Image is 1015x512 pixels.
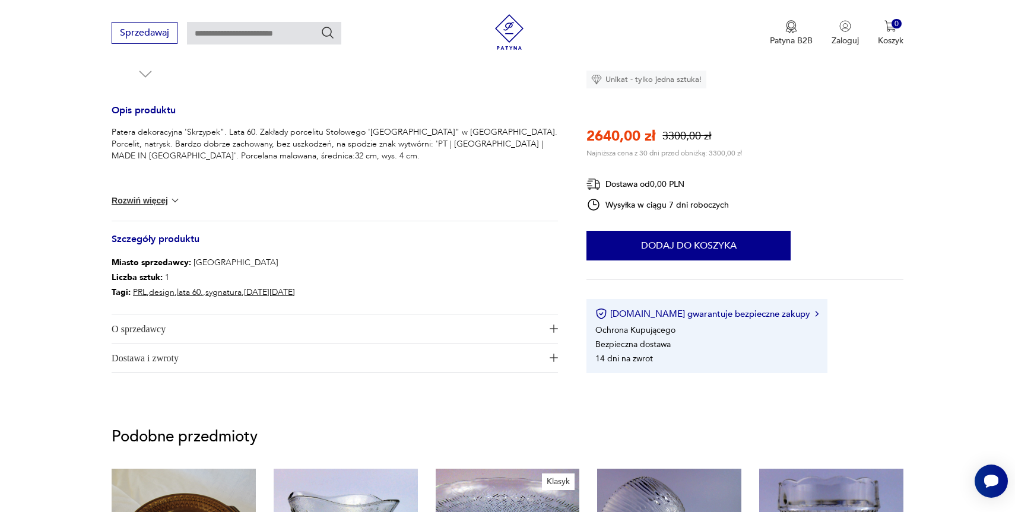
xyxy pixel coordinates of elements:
[550,354,558,362] img: Ikona plusa
[770,35,813,46] p: Patyna B2B
[975,465,1008,498] iframe: Smartsupp widget button
[662,129,711,144] p: 3300,00 zł
[586,126,655,146] p: 2640,00 zł
[112,107,558,126] h3: Opis produktu
[878,20,903,46] button: 0Koszyk
[112,344,542,372] span: Dostawa i zwroty
[112,195,180,206] button: Rozwiń więcej
[586,177,601,192] img: Ikona dostawy
[586,231,791,260] button: Dodaj do koszyka
[112,270,295,285] p: 1
[884,20,896,32] img: Ikona koszyka
[586,177,729,192] div: Dostawa od 0,00 PLN
[785,20,797,33] img: Ikona medalu
[112,314,558,343] button: Ikona plusaO sprzedawcy
[112,255,295,270] p: [GEOGRAPHIC_DATA]
[832,20,859,46] button: Zaloguj
[112,287,131,298] b: Tagi:
[815,311,819,317] img: Ikona strzałki w prawo
[892,19,902,29] div: 0
[770,20,813,46] button: Patyna B2B
[550,325,558,333] img: Ikona plusa
[133,287,147,298] a: PRL
[595,338,671,349] li: Bezpieczna dostawa
[112,22,177,44] button: Sprzedawaj
[244,287,295,298] a: [DATE][DATE]
[591,74,602,85] img: Ikona diamentu
[205,287,242,298] a: sygnatura
[595,324,675,335] li: Ochrona Kupującego
[112,314,542,343] span: O sprzedawcy
[586,148,742,158] p: Najniższa cena z 30 dni przed obniżką: 3300,00 zł
[491,14,527,50] img: Patyna - sklep z meblami i dekoracjami vintage
[878,35,903,46] p: Koszyk
[839,20,851,32] img: Ikonka użytkownika
[595,308,818,320] button: [DOMAIN_NAME] gwarantuje bezpieczne zakupy
[112,272,163,283] b: Liczba sztuk:
[149,287,175,298] a: design
[112,430,903,444] p: Podobne przedmioty
[112,236,558,255] h3: Szczegóły produktu
[112,344,558,372] button: Ikona plusaDostawa i zwroty
[112,30,177,38] a: Sprzedawaj
[595,352,653,364] li: 14 dni na zwrot
[770,20,813,46] a: Ikona medaluPatyna B2B
[112,257,191,268] b: Miasto sprzedawcy :
[595,308,607,320] img: Ikona certyfikatu
[321,26,335,40] button: Szukaj
[586,198,729,212] div: Wysyłka w ciągu 7 dni roboczych
[832,35,859,46] p: Zaloguj
[177,287,203,298] a: lata 60.
[112,126,558,162] p: Patera dekoracyjna 'Skrzypek". Lata 60. Zakłady porcelitu Stołowego '[GEOGRAPHIC_DATA]" w [GEOGRA...
[169,195,181,206] img: chevron down
[112,285,295,300] p: , , , ,
[586,71,706,88] div: Unikat - tylko jedna sztuka!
